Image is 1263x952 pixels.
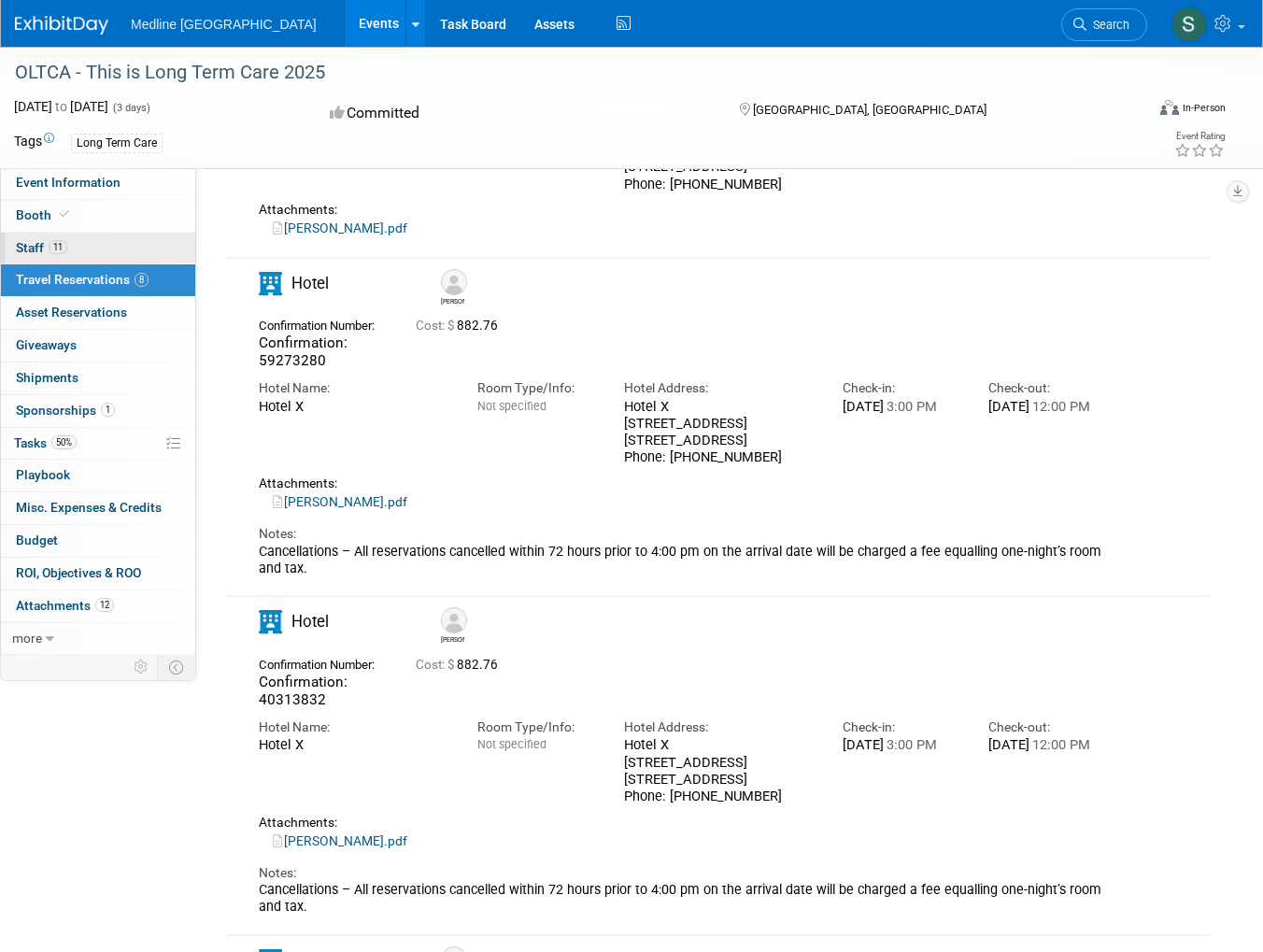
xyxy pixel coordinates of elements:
[16,533,58,547] span: Budget
[1160,100,1179,115] img: Format-Inperson.png
[988,718,1106,736] div: Check-out:
[1086,18,1129,32] span: Search
[884,736,937,753] span: 3:00 PM
[1,460,195,491] a: Playbook
[16,403,115,418] span: Sponsorships
[477,737,546,751] span: Not specified
[1174,132,1225,141] div: Event Rating
[1,525,195,557] a: Budget
[131,17,317,32] span: Medline [GEOGRAPHIC_DATA]
[1,428,195,460] a: Tasks50%
[1029,736,1090,753] span: 12:00 PM
[16,598,114,613] span: Attachments
[273,220,407,235] a: [PERSON_NAME].pdf
[1029,398,1090,415] span: 12:00 PM
[259,398,449,415] div: Hotel X
[988,379,1106,397] div: Check-out:
[416,658,505,672] span: 882.76
[1,395,195,427] a: Sponsorships1
[843,736,960,753] div: [DATE]
[753,103,986,117] span: [GEOGRAPHIC_DATA], [GEOGRAPHIC_DATA]
[259,736,449,753] div: Hotel X
[15,16,108,35] img: ExhibitDay
[624,736,815,804] div: Hotel X [STREET_ADDRESS] [STREET_ADDRESS] Phone: [PHONE_NUMBER]
[843,718,960,736] div: Check-in:
[49,240,67,254] span: 11
[16,565,141,580] span: ROI, Objectives & ROO
[1,330,195,362] a: Giveaways
[259,202,1107,218] div: Attachments:
[259,476,1107,491] div: Attachments:
[416,319,457,333] span: Cost: $
[416,319,505,333] span: 882.76
[1,558,195,590] a: ROI, Objectives & ROO
[259,610,282,633] i: Hotel
[95,598,114,612] span: 12
[14,132,54,153] td: Tags
[16,240,67,255] span: Staff
[416,658,457,672] span: Cost: $
[135,273,149,287] span: 8
[259,379,449,397] div: Hotel Name:
[259,652,388,673] div: Confirmation Number:
[125,655,158,679] td: Personalize Event Tab Strip
[1061,8,1147,41] a: Search
[324,97,709,130] div: Committed
[16,337,77,352] span: Giveaways
[291,274,329,292] span: Hotel
[1171,7,1207,42] img: Shawn Lewandowski
[16,467,70,482] span: Playbook
[259,815,1107,831] div: Attachments:
[441,269,467,295] img: Shawn Lewandowski
[441,607,467,633] img: Shelley Wright
[1,362,195,394] a: Shipments
[259,525,1107,543] div: Notes:
[16,500,162,515] span: Misc. Expenses & Credits
[273,494,407,509] a: [PERSON_NAME].pdf
[16,207,73,222] span: Booth
[988,736,1106,753] div: [DATE]
[14,99,108,114] span: [DATE] [DATE]
[884,398,937,415] span: 3:00 PM
[60,209,69,220] i: Booth reservation complete
[477,379,595,397] div: Room Type/Info:
[12,631,42,646] span: more
[259,882,1107,916] div: Cancellations – All reservations cancelled within 72 hours prior to 4:00 pm on the arrival date w...
[1,233,195,264] a: Staff11
[441,295,464,306] div: Shawn Lewandowski
[436,269,469,306] div: Shawn Lewandowski
[8,56,1122,90] div: OLTCA - This is Long Term Care 2025
[1,492,195,524] a: Misc. Expenses & Credits
[111,102,150,114] span: (3 days)
[259,718,449,736] div: Hotel Name:
[1,264,195,296] a: Travel Reservations8
[843,379,960,397] div: Check-in:
[988,398,1106,415] div: [DATE]
[624,718,815,736] div: Hotel Address:
[624,398,815,466] div: Hotel X [STREET_ADDRESS] [STREET_ADDRESS] Phone: [PHONE_NUMBER]
[52,99,70,114] span: to
[16,175,121,190] span: Event Information
[101,403,115,417] span: 1
[158,655,196,679] td: Toggle Event Tabs
[1,200,195,232] a: Booth
[259,334,348,369] span: Confirmation: 59273280
[259,313,388,334] div: Confirmation Number:
[1,623,195,655] a: more
[1,167,195,199] a: Event Information
[1047,97,1226,125] div: Event Format
[273,833,407,848] a: [PERSON_NAME].pdf
[477,718,595,736] div: Room Type/Info:
[259,674,348,708] span: Confirmation: 40313832
[1,590,195,622] a: Attachments12
[624,379,815,397] div: Hotel Address:
[16,272,149,287] span: Travel Reservations
[16,370,78,385] span: Shipments
[51,435,77,449] span: 50%
[16,305,127,320] span: Asset Reservations
[259,272,282,295] i: Hotel
[843,398,960,415] div: [DATE]
[291,612,329,631] span: Hotel
[259,864,1107,882] div: Notes:
[1,297,195,329] a: Asset Reservations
